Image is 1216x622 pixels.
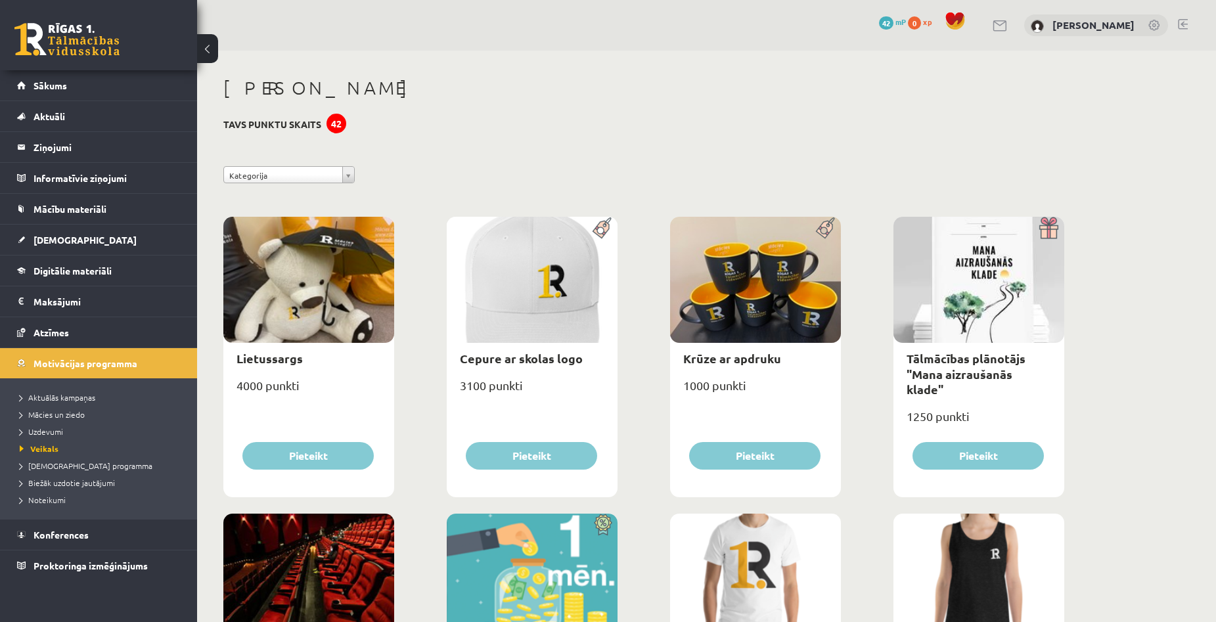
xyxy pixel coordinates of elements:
[670,374,841,407] div: 1000 punkti
[34,79,67,91] span: Sākums
[223,119,321,130] h3: Tavs punktu skaits
[912,442,1044,470] button: Pieteikt
[879,16,906,27] a: 42 mP
[17,255,181,286] a: Digitālie materiāli
[20,477,184,489] a: Biežāk uzdotie jautājumi
[17,348,181,378] a: Motivācijas programma
[20,494,184,506] a: Noteikumi
[907,351,1025,397] a: Tālmācības plānotājs "Mana aizraušanās klade"
[34,203,106,215] span: Mācību materiāli
[20,460,152,471] span: [DEMOGRAPHIC_DATA] programma
[20,495,66,505] span: Noteikumi
[20,409,85,420] span: Mācies un ziedo
[34,286,181,317] legend: Maksājumi
[17,132,181,162] a: Ziņojumi
[20,478,115,488] span: Biežāk uzdotie jautājumi
[1035,217,1064,239] img: Dāvana ar pārsteigumu
[447,374,618,407] div: 3100 punkti
[17,286,181,317] a: Maksājumi
[460,351,583,366] a: Cepure ar skolas logo
[242,442,374,470] button: Pieteikt
[17,194,181,224] a: Mācību materiāli
[20,426,184,437] a: Uzdevumi
[20,409,184,420] a: Mācies un ziedo
[20,426,63,437] span: Uzdevumi
[34,357,137,369] span: Motivācijas programma
[17,520,181,550] a: Konferences
[588,217,618,239] img: Populāra prece
[683,351,781,366] a: Krūze ar apdruku
[34,326,69,338] span: Atzīmes
[34,163,181,193] legend: Informatīvie ziņojumi
[223,374,394,407] div: 4000 punkti
[34,560,148,571] span: Proktoringa izmēģinājums
[17,550,181,581] a: Proktoringa izmēģinājums
[17,101,181,131] a: Aktuāli
[923,16,932,27] span: xp
[229,167,337,184] span: Kategorija
[34,265,112,277] span: Digitālie materiāli
[1052,18,1135,32] a: [PERSON_NAME]
[466,442,597,470] button: Pieteikt
[20,392,95,403] span: Aktuālās kampaņas
[34,110,65,122] span: Aktuāli
[893,405,1064,438] div: 1250 punkti
[34,132,181,162] legend: Ziņojumi
[908,16,938,27] a: 0 xp
[236,351,303,366] a: Lietussargs
[1031,20,1044,33] img: Aivars Brālis
[588,514,618,536] img: Atlaide
[223,166,355,183] a: Kategorija
[17,317,181,347] a: Atzīmes
[223,77,1064,99] h1: [PERSON_NAME]
[908,16,921,30] span: 0
[811,217,841,239] img: Populāra prece
[879,16,893,30] span: 42
[34,234,137,246] span: [DEMOGRAPHIC_DATA]
[689,442,821,470] button: Pieteikt
[20,443,58,454] span: Veikals
[895,16,906,27] span: mP
[327,114,346,133] div: 42
[14,23,120,56] a: Rīgas 1. Tālmācības vidusskola
[34,529,89,541] span: Konferences
[20,460,184,472] a: [DEMOGRAPHIC_DATA] programma
[17,70,181,100] a: Sākums
[17,225,181,255] a: [DEMOGRAPHIC_DATA]
[17,163,181,193] a: Informatīvie ziņojumi
[20,391,184,403] a: Aktuālās kampaņas
[20,443,184,455] a: Veikals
